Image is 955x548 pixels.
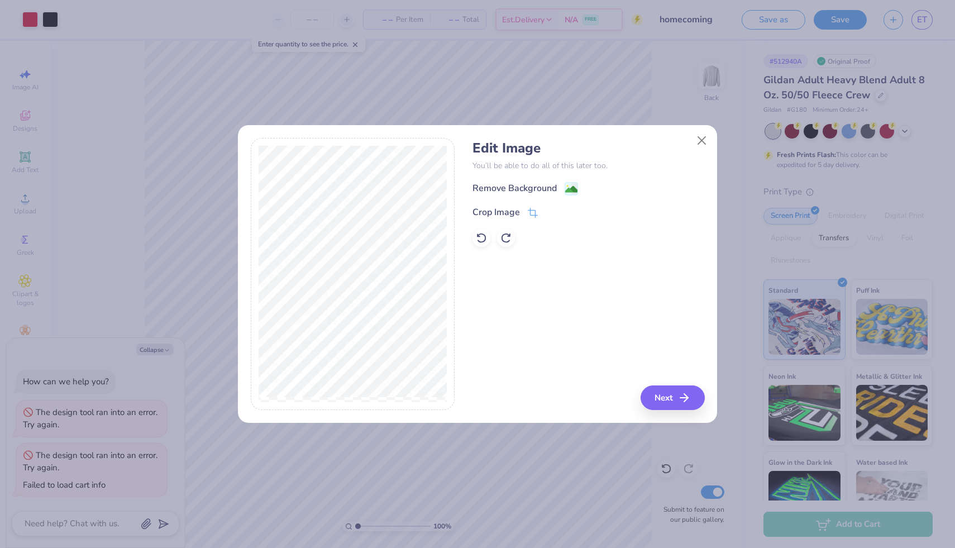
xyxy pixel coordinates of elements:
button: Close [691,130,713,151]
button: Next [641,385,705,410]
h4: Edit Image [472,140,704,156]
p: You’ll be able to do all of this later too. [472,160,704,171]
div: Remove Background [472,182,557,195]
div: Crop Image [472,206,520,219]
